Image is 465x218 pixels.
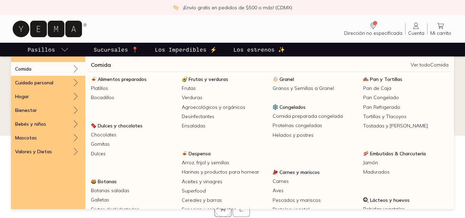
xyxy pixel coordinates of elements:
p: Mascotas [15,135,37,141]
p: Hogar [15,93,29,100]
a: Carnes y mariscosCarnes y mariscos [270,168,361,177]
img: Granel [273,76,278,82]
a: Chocolates [88,130,179,139]
a: Granos y Semillas a Granel [270,84,361,93]
p: ¡Envío gratis en pedidos de $500 o más! (CDMX) [183,4,292,11]
img: Embutidos & Charcutería [363,151,369,156]
a: Harinas y productos para hornear [179,167,270,177]
a: Los estrenos ✨ [232,43,286,56]
a: CongeladosCongelados [270,103,361,112]
img: Despensa [182,151,187,156]
span: Cuenta [408,30,424,36]
a: Helados y postres [270,131,361,140]
a: Aceites y vinagres [179,177,270,186]
a: Desinfectantes [179,112,270,121]
a: Los Imperdibles ⚡️ [154,43,218,56]
a: Pan de Caja [360,84,451,93]
span: Embutidos & Charcutería [370,150,426,157]
img: Frutas y verduras [182,76,187,82]
a: Alimentos preparadosAlimentos preparados [88,75,179,84]
a: Bocadillos [88,93,179,102]
img: Dulces y chocolates [91,123,96,128]
span: Pan y Tortillas [370,76,402,82]
span: Mi carrito [430,30,451,36]
a: Dulces y chocolatesDulces y chocolates [88,121,179,130]
a: Lácteos y huevosLácteos y huevos [360,196,451,205]
a: Superfood [179,186,270,196]
a: Jamón [360,158,451,167]
p: Valores y Dietas [15,148,52,155]
a: Sucursales 📍 [92,43,140,56]
a: Platillos [88,84,179,93]
a: DespensaDespensa [179,149,270,158]
a: Comida [91,61,111,69]
span: Alimentos preparados [98,76,147,82]
a: Cereales y barras [179,196,270,205]
a: Pan Refrigerado [360,103,451,112]
a: Frutas [179,84,270,93]
a: Cuenta [405,22,427,36]
a: Mi carrito [427,22,454,36]
a: Tortillas y Tlacoyos [360,112,451,121]
span: Lácteos y huevos [370,197,410,203]
span: Botanas [98,178,117,185]
a: BotanasBotanas [88,177,179,186]
a: Galletas [88,195,179,205]
span: Congelados [279,104,306,110]
p: Los Imperdibles ⚡️ [155,45,217,54]
span: Dirección no especificada [344,30,402,36]
a: Botanas saladas [88,186,179,195]
a: Pescados y mariscos [270,196,361,205]
a: pasillo-todos-link [26,43,70,56]
span: Granel [279,76,294,82]
a: Ensaladas [179,121,270,131]
img: Congelados [273,104,278,110]
a: Pan Congelado [360,93,451,102]
img: Lácteos y huevos [363,197,369,203]
a: Dirección no especificada [341,22,405,36]
a: Aves [270,186,361,195]
p: Bebés y niños [15,121,46,127]
a: Pan y TortillasPan y Tortillas [360,75,451,84]
p: Comida [15,66,31,72]
a: Comida preparada congelada [270,112,361,121]
a: Arroz, frijol y semillas [179,158,270,167]
img: Pan y Tortillas [363,76,369,82]
img: Carnes y mariscos [273,169,278,175]
a: Dulces [88,149,179,158]
a: Agroecológicos y orgánicos [179,103,270,112]
span: Carnes y mariscos [279,169,320,175]
a: Frutas deshidratadas [88,205,179,214]
a: Carnes [270,177,361,186]
a: Frutas y verdurasFrutas y verduras [179,75,270,84]
a: Proteína vegetal [270,205,361,214]
a: Ver todoComida [411,62,448,68]
img: check [173,4,179,11]
p: Sucursales 📍 [94,45,138,54]
a: Especias y condimentos [179,205,270,214]
span: Despensa [189,150,211,157]
a: GranelGranel [270,75,361,84]
a: Madurados [360,167,451,177]
img: Alimentos preparados [91,76,96,82]
a: Tostadas y [PERSON_NAME] [360,121,451,131]
p: Pasillos [28,45,55,54]
p: Cuidado personal [15,80,53,86]
p: Los estrenos ✨ [233,45,285,54]
a: Bebidas vegetales [360,205,451,214]
a: Gomitas [88,139,179,149]
span: Dulces y chocolates [98,123,142,129]
a: Proteínas congeladas [270,121,361,130]
img: Botanas [91,179,96,184]
p: Bienestar [15,107,37,113]
span: Frutas y verduras [189,76,228,82]
a: Embutidos & CharcuteríaEmbutidos & Charcutería [360,149,451,158]
a: Verduras [179,93,270,102]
